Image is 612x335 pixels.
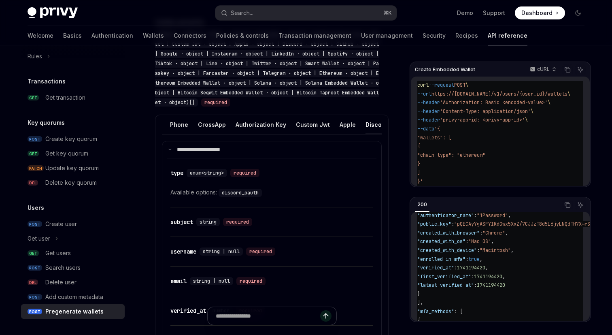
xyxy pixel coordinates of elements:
a: Policies & controls [216,26,269,45]
button: Phone [170,115,188,134]
div: Search... [231,8,253,18]
span: : [477,247,480,254]
button: Apple [340,115,356,134]
span: , [491,238,494,245]
span: "authenticator_name" [417,212,474,219]
span: : [454,265,457,271]
a: Authentication [91,26,133,45]
span: \ [567,91,570,97]
span: "created_with_os" [417,238,465,245]
span: POST [28,265,42,271]
a: API reference [488,26,527,45]
button: Toggle dark mode [572,6,584,19]
input: Ask a question... [216,307,320,325]
span: , [502,273,505,280]
span: POST [28,309,42,315]
img: dark logo [28,7,78,19]
span: POST [28,294,42,300]
span: 'Authorization: Basic <encoded-value>' [440,99,548,106]
span: "created_with_browser" [417,230,480,236]
a: GETGet users [21,246,125,260]
span: , [505,230,508,236]
span: \ [525,117,528,123]
span: POST [28,221,42,227]
span: "Chrome" [482,230,505,236]
h5: Transactions [28,77,66,86]
p: cURL [537,66,550,73]
a: POSTCreate key quorum [21,132,125,146]
span: ⌘ K [383,10,392,16]
span: "Mac OS" [468,238,491,245]
span: Dashboard [521,9,552,17]
a: GETGet transaction [21,90,125,105]
div: Create key quorum [45,134,97,144]
span: "created_with_device" [417,247,477,254]
div: required [201,98,230,107]
span: --header [417,117,440,123]
span: 1741194420 [477,282,505,288]
span: --data [417,126,434,132]
span: : [ [454,308,463,315]
span: "chain_type": "ethereum" [417,152,485,158]
a: Transaction management [278,26,351,45]
span: "verified_at" [417,265,454,271]
a: Dashboard [515,6,565,19]
span: : [465,238,468,245]
div: required [230,169,259,177]
span: { [417,317,420,324]
a: DELDelete user [21,275,125,290]
div: 200 [415,200,429,209]
span: GET [28,95,39,101]
button: Ask AI [575,200,586,210]
div: Add custom metadata [45,292,103,302]
div: Delete key quorum [45,178,97,188]
a: Welcome [28,26,53,45]
button: Custom Jwt [296,115,330,134]
span: 'Content-Type: application/json' [440,108,531,115]
button: Send message [320,310,331,322]
div: Get user [28,234,50,243]
span: --url [417,91,431,97]
span: \ [465,82,468,88]
div: email [170,277,187,285]
div: required [236,277,266,285]
div: Get transaction [45,93,85,102]
span: "mfa_methods" [417,308,454,315]
span: POST [28,136,42,142]
span: } [417,160,420,167]
span: , [511,247,514,254]
span: GET [28,250,39,256]
a: Demo [457,9,473,17]
a: GETGet key quorum [21,146,125,161]
button: cURL [525,63,560,77]
button: Copy the contents from the code block [562,64,573,75]
span: '{ [434,126,440,132]
span: --header [417,99,440,106]
code: discord_oauth [219,189,262,197]
span: \ [548,99,550,106]
span: , [508,212,511,219]
div: Update key quorum [45,163,99,173]
span: ], [417,299,423,306]
span: string [200,219,217,225]
span: 'privy-app-id: <privy-app-id>' [440,117,525,123]
div: required [246,248,275,256]
a: DELDelete key quorum [21,175,125,190]
div: Create user [45,219,77,229]
div: Pregenerate wallets [45,307,104,316]
div: type [170,169,183,177]
span: 1741194420 [457,265,485,271]
span: : [465,256,468,262]
span: , [485,265,488,271]
span: "latest_verified_at" [417,282,474,288]
a: Basics [63,26,82,45]
span: "first_verified_at" [417,273,471,280]
a: Wallets [143,26,164,45]
span: string | null [193,278,230,284]
span: DEL [28,280,38,286]
span: string | null [203,248,240,255]
a: PATCHUpdate key quorum [21,161,125,175]
span: "1Password" [477,212,508,219]
span: enum<string> [190,170,224,176]
button: Copy the contents from the code block [562,200,573,210]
